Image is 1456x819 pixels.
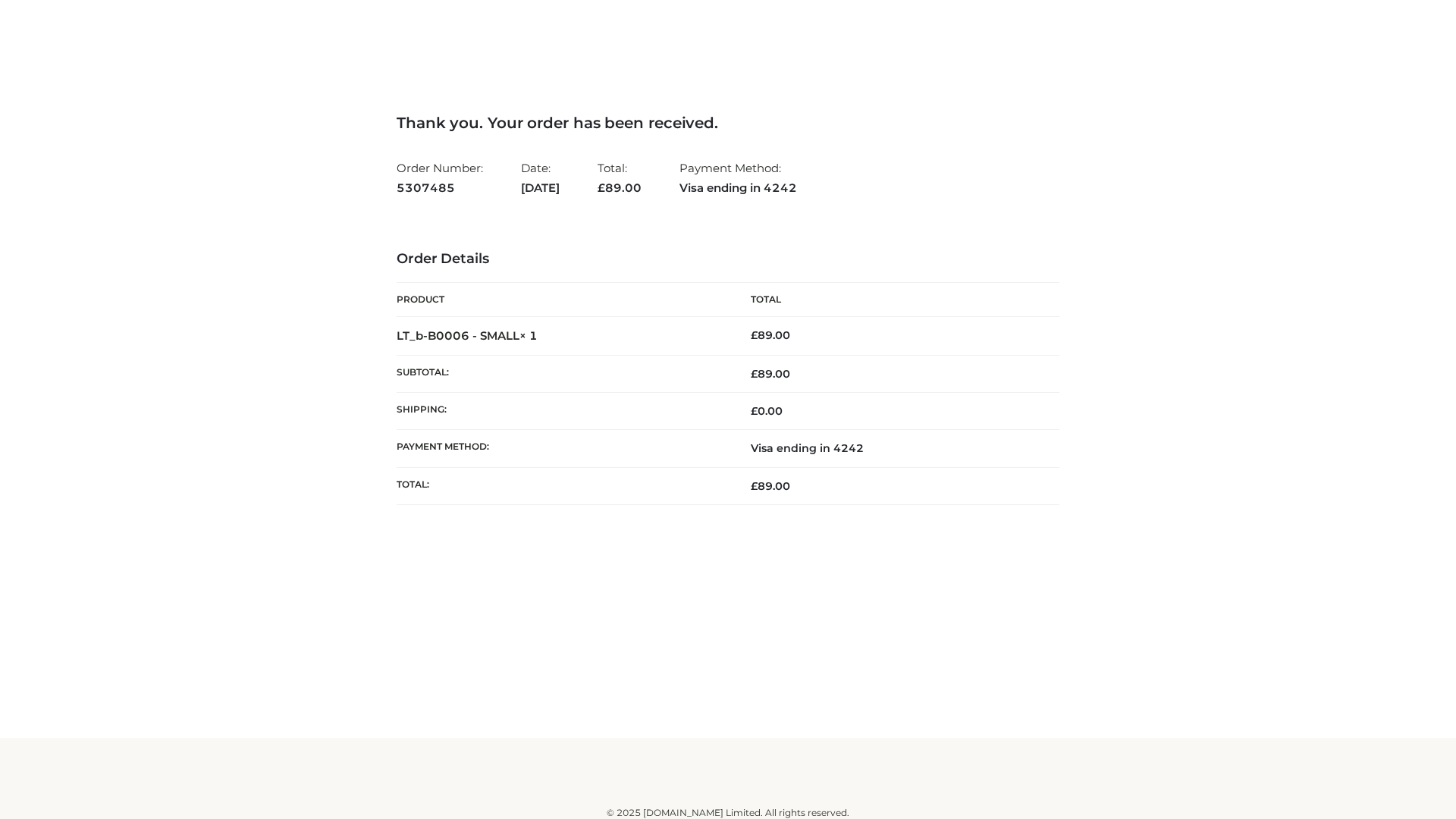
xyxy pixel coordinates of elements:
th: Total [728,283,1059,317]
th: Shipping: [397,393,728,430]
span: £ [751,404,758,418]
strong: [DATE] [521,178,560,198]
span: £ [751,479,758,493]
h3: Order Details [397,251,1059,268]
li: Total: [598,155,642,201]
td: Visa ending in 4242 [728,430,1059,467]
span: £ [751,367,758,381]
bdi: 0.00 [751,404,783,418]
span: 89.00 [598,180,642,195]
th: Payment method: [397,430,728,467]
h3: Thank you. Your order has been received. [397,114,1059,132]
th: Product [397,283,728,317]
strong: 5307485 [397,178,483,198]
th: Subtotal: [397,355,728,392]
th: Total: [397,467,728,504]
li: Order Number: [397,155,483,201]
strong: × 1 [519,328,538,343]
li: Payment Method: [679,155,797,201]
strong: LT_b-B0006 - SMALL [397,328,538,343]
li: Date: [521,155,560,201]
span: 89.00 [751,367,790,381]
span: £ [598,180,605,195]
bdi: 89.00 [751,328,790,342]
span: 89.00 [751,479,790,493]
span: £ [751,328,758,342]
strong: Visa ending in 4242 [679,178,797,198]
